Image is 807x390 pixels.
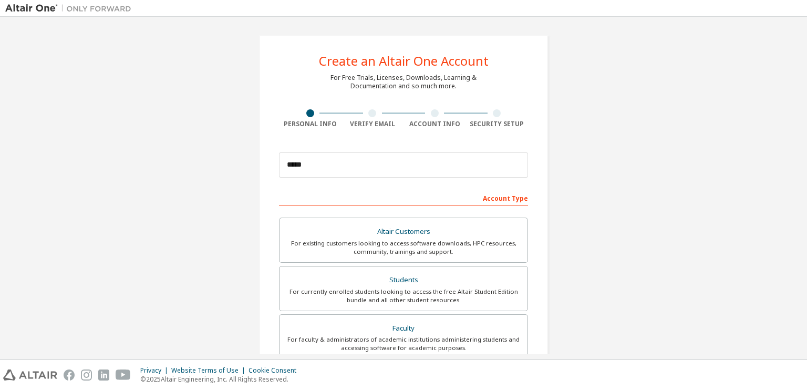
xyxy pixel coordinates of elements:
div: For Free Trials, Licenses, Downloads, Learning & Documentation and so much more. [330,74,477,90]
div: Faculty [286,321,521,336]
img: altair_logo.svg [3,370,57,381]
img: instagram.svg [81,370,92,381]
div: For existing customers looking to access software downloads, HPC resources, community, trainings ... [286,239,521,256]
div: Altair Customers [286,224,521,239]
div: Website Terms of Use [171,366,249,375]
div: Create an Altair One Account [319,55,489,67]
img: linkedin.svg [98,370,109,381]
div: Security Setup [466,120,529,128]
div: For currently enrolled students looking to access the free Altair Student Edition bundle and all ... [286,288,521,304]
img: youtube.svg [116,370,131,381]
div: For faculty & administrators of academic institutions administering students and accessing softwa... [286,335,521,352]
div: Verify Email [342,120,404,128]
img: facebook.svg [64,370,75,381]
div: Account Type [279,189,528,206]
div: Privacy [140,366,171,375]
p: © 2025 Altair Engineering, Inc. All Rights Reserved. [140,375,303,384]
div: Personal Info [279,120,342,128]
img: Altair One [5,3,137,14]
div: Account Info [403,120,466,128]
div: Students [286,273,521,288]
div: Cookie Consent [249,366,303,375]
